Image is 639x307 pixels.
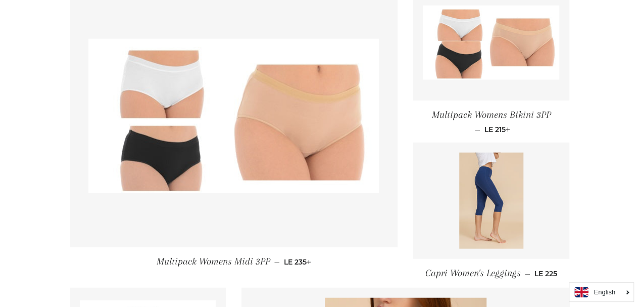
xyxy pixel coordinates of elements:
span: LE 225 [534,269,557,278]
a: English [574,287,628,297]
span: Multipack Womens Midi 3PP [156,256,270,267]
span: — [525,269,530,278]
a: Capri Women's Leggings — LE 225 [413,259,569,288]
i: English [594,289,615,295]
span: LE 215 [484,125,510,134]
span: Multipack Womens Bikini 3PP [431,109,551,120]
a: Multipack Womens Midi 3PP — LE 235 [70,247,398,276]
span: Capri Women's Leggings [425,268,521,279]
span: LE 235 [283,257,311,267]
span: — [474,125,480,134]
span: — [274,257,279,267]
a: Multipack Womens Bikini 3PP — LE 215 [413,101,569,142]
